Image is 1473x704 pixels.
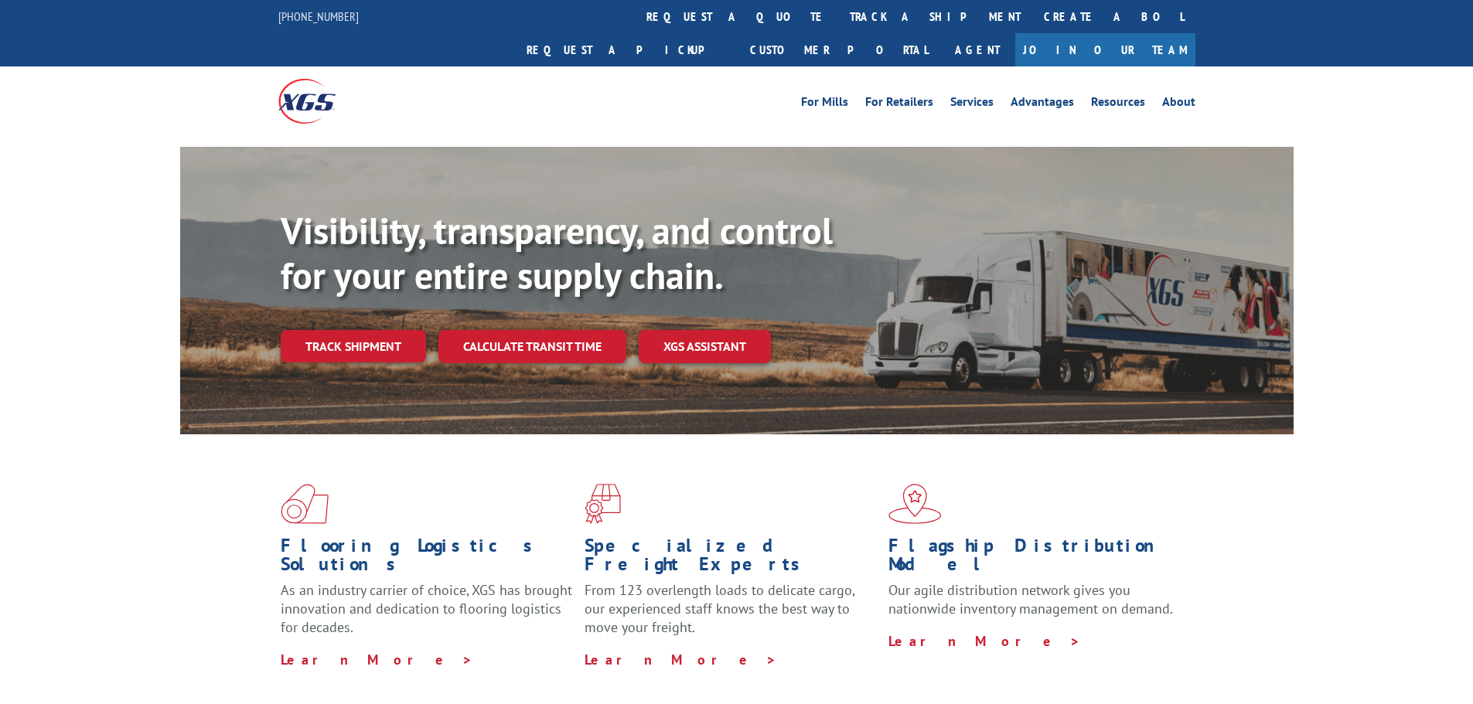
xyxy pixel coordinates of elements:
a: For Mills [801,96,848,113]
a: Join Our Team [1015,33,1195,66]
a: For Retailers [865,96,933,113]
p: From 123 overlength loads to delicate cargo, our experienced staff knows the best way to move you... [585,581,877,650]
img: xgs-icon-flagship-distribution-model-red [888,484,942,524]
img: xgs-icon-focused-on-flooring-red [585,484,621,524]
h1: Flagship Distribution Model [888,536,1181,581]
a: Learn More > [281,651,473,668]
a: XGS ASSISTANT [639,330,771,363]
a: Track shipment [281,330,426,362]
img: xgs-icon-total-supply-chain-intelligence-red [281,484,329,524]
a: Calculate transit time [438,330,626,363]
a: Request a pickup [515,33,738,66]
a: About [1162,96,1195,113]
h1: Specialized Freight Experts [585,536,877,581]
a: Learn More > [888,632,1081,650]
a: Agent [939,33,1015,66]
b: Visibility, transparency, and control for your entire supply chain. [281,206,833,299]
h1: Flooring Logistics Solutions [281,536,573,581]
a: Customer Portal [738,33,939,66]
span: As an industry carrier of choice, XGS has brought innovation and dedication to flooring logistics... [281,581,572,636]
a: Learn More > [585,651,777,668]
a: [PHONE_NUMBER] [278,9,359,24]
a: Services [950,96,994,113]
a: Resources [1091,96,1145,113]
a: Advantages [1011,96,1074,113]
span: Our agile distribution network gives you nationwide inventory management on demand. [888,581,1173,617]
